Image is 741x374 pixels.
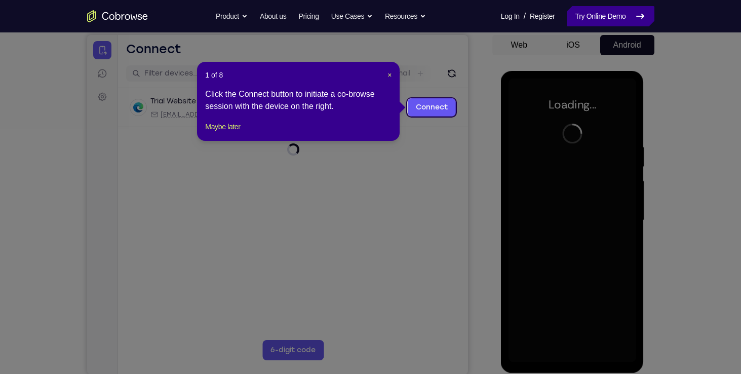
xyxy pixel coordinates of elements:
span: × [387,71,392,79]
div: Open device details [31,53,381,92]
div: Click the Connect button to initiate a co-browse session with the device on the right. [205,88,392,113]
div: App [188,76,251,84]
div: Email [63,76,182,84]
a: Go to the home page [87,10,148,22]
button: Product [216,6,248,26]
span: web@example.com [73,76,182,84]
input: Filter devices... [57,33,185,44]
h1: Connect [39,6,94,22]
a: Register [530,6,555,26]
a: About us [260,6,286,26]
button: Resources [385,6,426,26]
a: Sessions [6,29,24,48]
span: 1 of 8 [205,70,223,80]
span: Cobrowse demo [199,76,251,84]
a: Try Online Demo [567,6,654,26]
a: Connect [6,6,24,24]
label: Email [305,33,323,44]
div: Trial Website [63,61,109,71]
a: Connect [321,63,369,82]
button: Refresh [357,30,373,47]
a: Settings [6,53,24,71]
button: Use Cases [331,6,373,26]
div: Online [113,62,139,70]
label: demo_id [201,33,233,44]
button: Close Tour [387,70,392,80]
a: Pricing [298,6,319,26]
a: Log In [501,6,520,26]
div: New devices found. [114,65,116,67]
span: +11 more [257,76,283,84]
button: 6-digit code [175,305,237,325]
button: Maybe later [205,121,240,133]
span: / [524,10,526,22]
